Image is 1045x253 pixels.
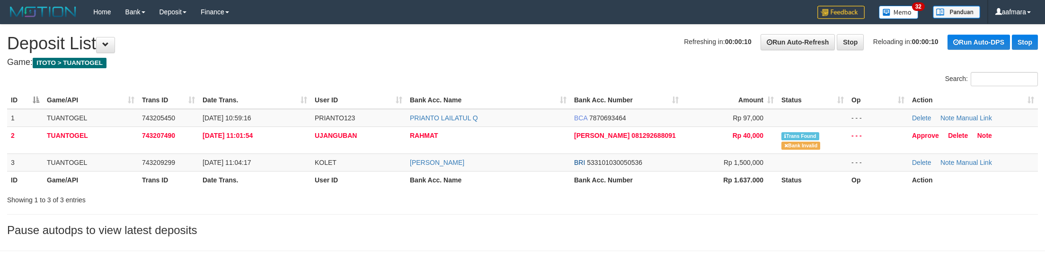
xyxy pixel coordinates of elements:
th: Trans ID [138,171,199,189]
td: 2 [7,126,43,154]
label: Search: [945,72,1038,86]
td: TUANTOGEL [43,126,138,154]
span: Refreshing in: [684,38,751,45]
th: Action [908,171,1038,189]
a: Run Auto-DPS [948,35,1010,50]
a: Stop [1012,35,1038,50]
a: Manual Link [956,159,992,166]
a: Note [940,159,955,166]
th: User ID: activate to sort column ascending [311,91,406,109]
th: Game/API [43,171,138,189]
span: 743207490 [142,132,175,139]
td: TUANTOGEL [43,109,138,127]
th: Rp 1.637.000 [682,171,778,189]
span: 743205450 [142,114,175,122]
span: [DATE] 11:04:17 [203,159,251,166]
span: PRIANTO123 [315,114,355,122]
span: Reloading in: [873,38,939,45]
th: Trans ID: activate to sort column ascending [138,91,199,109]
th: ID [7,171,43,189]
a: Note [940,114,955,122]
span: ITOTO > TUANTOGEL [33,58,106,68]
h1: Deposit List [7,34,1038,53]
h3: Pause autodps to view latest deposits [7,224,1038,236]
a: Delete [912,114,931,122]
th: Op [848,171,908,189]
span: Similar transaction found [781,132,819,140]
span: Rp 97,000 [733,114,763,122]
a: Run Auto-Refresh [761,34,835,50]
th: Status [778,171,848,189]
span: Bank is not match [781,142,820,150]
th: Status: activate to sort column ascending [778,91,848,109]
input: Search: [971,72,1038,86]
td: TUANTOGEL [43,154,138,171]
td: 3 [7,154,43,171]
img: MOTION_logo.png [7,5,79,19]
span: KOLET [315,159,337,166]
td: - - - [848,109,908,127]
th: Bank Acc. Number [570,171,682,189]
span: Copy 533101030050536 to clipboard [587,159,642,166]
span: BCA [574,114,587,122]
th: Amount: activate to sort column ascending [682,91,778,109]
a: Approve [912,132,939,139]
th: Date Trans.: activate to sort column ascending [199,91,311,109]
span: Rp 40,000 [733,132,763,139]
td: - - - [848,126,908,154]
th: Op: activate to sort column ascending [848,91,908,109]
th: Bank Acc. Name: activate to sort column ascending [406,91,570,109]
th: Date Trans. [199,171,311,189]
a: Delete [912,159,931,166]
strong: 00:00:10 [912,38,939,45]
td: 1 [7,109,43,127]
span: Copy 081292688091 to clipboard [631,132,675,139]
span: [DATE] 11:01:54 [203,132,253,139]
th: User ID [311,171,406,189]
th: Game/API: activate to sort column ascending [43,91,138,109]
span: [DATE] 10:59:16 [203,114,251,122]
td: - - - [848,154,908,171]
a: Stop [837,34,864,50]
span: 32 [912,2,925,11]
a: RAHMAT [410,132,438,139]
a: PRIANTO LAILATUL Q [410,114,478,122]
img: Button%20Memo.svg [879,6,919,19]
th: Bank Acc. Name [406,171,570,189]
span: Rp 1,500,000 [724,159,763,166]
a: Manual Link [956,114,992,122]
th: Bank Acc. Number: activate to sort column ascending [570,91,682,109]
th: ID: activate to sort column descending [7,91,43,109]
span: BRI [574,159,585,166]
a: Delete [948,132,968,139]
div: Showing 1 to 3 of 3 entries [7,191,428,205]
img: panduan.png [933,6,980,18]
strong: 00:00:10 [725,38,752,45]
th: Action: activate to sort column ascending [908,91,1038,109]
span: Copy 7870693464 to clipboard [589,114,626,122]
span: [PERSON_NAME] [574,132,629,139]
a: [PERSON_NAME] [410,159,464,166]
h4: Game: [7,58,1038,67]
span: UJANGUBAN [315,132,357,139]
a: Note [977,132,992,139]
span: 743209299 [142,159,175,166]
img: Feedback.jpg [817,6,865,19]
